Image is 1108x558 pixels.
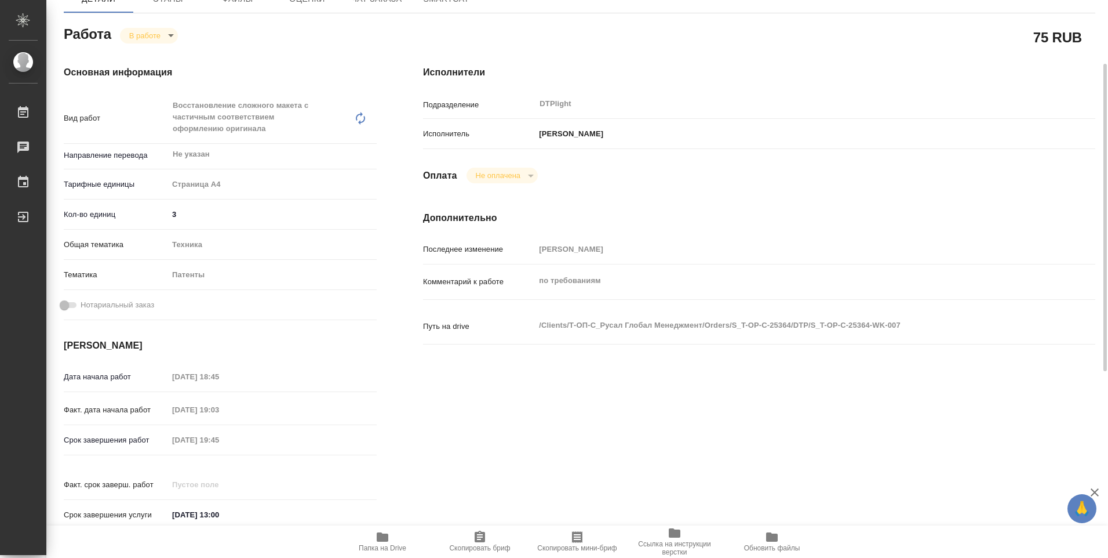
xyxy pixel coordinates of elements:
p: Последнее изменение [423,244,535,255]
h4: [PERSON_NAME] [64,339,377,353]
p: Исполнитель [423,128,535,140]
h4: Оплата [423,169,457,183]
p: Срок завершения услуги [64,509,168,521]
button: В работе [126,31,164,41]
p: Факт. дата начала работ [64,404,168,416]
button: Ссылка на инструкции верстки [626,526,723,558]
input: Пустое поле [168,432,269,448]
h2: 75 RUB [1033,27,1082,47]
h2: Работа [64,23,111,44]
h4: Дополнительно [423,211,1095,225]
p: Факт. срок заверш. работ [64,479,168,491]
button: Папка на Drive [334,526,431,558]
button: Скопировать мини-бриф [529,526,626,558]
div: Техника [168,235,377,255]
p: Общая тематика [64,239,168,251]
span: 🙏 [1072,497,1092,521]
p: Подразделение [423,99,535,111]
input: Пустое поле [535,241,1039,258]
p: Тарифные единицы [64,179,168,190]
p: Срок завершения работ [64,434,168,446]
div: В работе [466,168,538,183]
p: [PERSON_NAME] [535,128,603,140]
input: Пустое поле [168,368,269,385]
span: Нотариальный заказ [81,299,154,311]
textarea: по требованиям [535,271,1039,291]
p: Дата начала работ [64,371,168,383]
span: Скопировать мини-бриф [537,544,617,552]
input: ✎ Введи что-нибудь [168,506,269,523]
span: Скопировать бриф [449,544,510,552]
span: Папка на Drive [359,544,406,552]
button: Скопировать бриф [431,526,529,558]
span: Ссылка на инструкции верстки [633,540,716,556]
p: Кол-во единиц [64,209,168,220]
p: Комментарий к работе [423,276,535,288]
input: Пустое поле [168,401,269,418]
span: Обновить файлы [744,544,800,552]
div: В работе [120,28,178,44]
button: Не оплачена [472,171,524,180]
textarea: /Clients/Т-ОП-С_Русал Глобал Менеджмент/Orders/S_T-OP-C-25364/DTP/S_T-OP-C-25364-WK-007 [535,316,1039,335]
button: 🙏 [1067,494,1096,523]
div: Патенты [168,265,377,285]
h4: Основная информация [64,66,377,79]
p: Тематика [64,269,168,281]
button: Обновить файлы [723,526,821,558]
h4: Исполнители [423,66,1095,79]
p: Вид работ [64,113,168,124]
input: Пустое поле [168,476,269,493]
div: Страница А4 [168,175,377,194]
input: ✎ Введи что-нибудь [168,206,377,223]
p: Путь на drive [423,321,535,332]
p: Направление перевода [64,150,168,161]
